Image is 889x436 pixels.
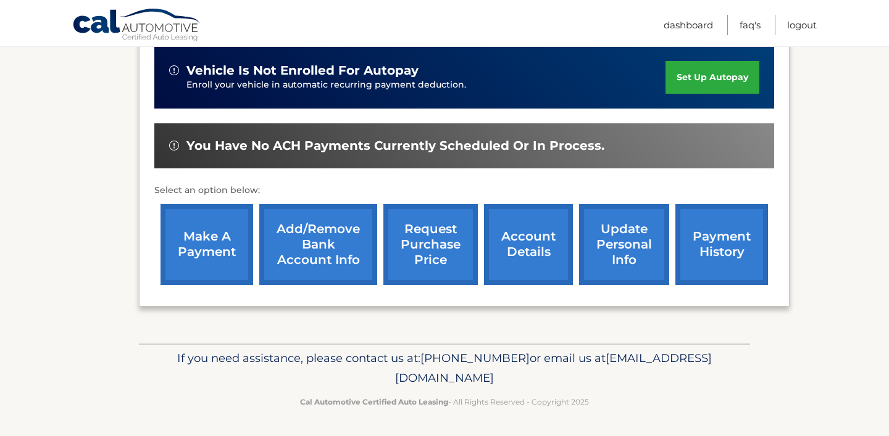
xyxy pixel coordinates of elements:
img: alert-white.svg [169,65,179,75]
p: - All Rights Reserved - Copyright 2025 [147,395,742,408]
a: payment history [675,204,768,285]
strong: Cal Automotive Certified Auto Leasing [300,397,448,406]
a: account details [484,204,573,285]
a: Logout [787,15,817,35]
a: Add/Remove bank account info [259,204,377,285]
span: [PHONE_NUMBER] [420,351,530,365]
a: Dashboard [664,15,713,35]
p: If you need assistance, please contact us at: or email us at [147,348,742,388]
p: Enroll your vehicle in automatic recurring payment deduction. [186,78,666,92]
a: update personal info [579,204,669,285]
a: Cal Automotive [72,8,202,44]
a: make a payment [161,204,253,285]
a: FAQ's [740,15,761,35]
span: You have no ACH payments currently scheduled or in process. [186,138,604,154]
span: vehicle is not enrolled for autopay [186,63,419,78]
a: request purchase price [383,204,478,285]
p: Select an option below: [154,183,774,198]
a: set up autopay [666,61,759,94]
img: alert-white.svg [169,141,179,150]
